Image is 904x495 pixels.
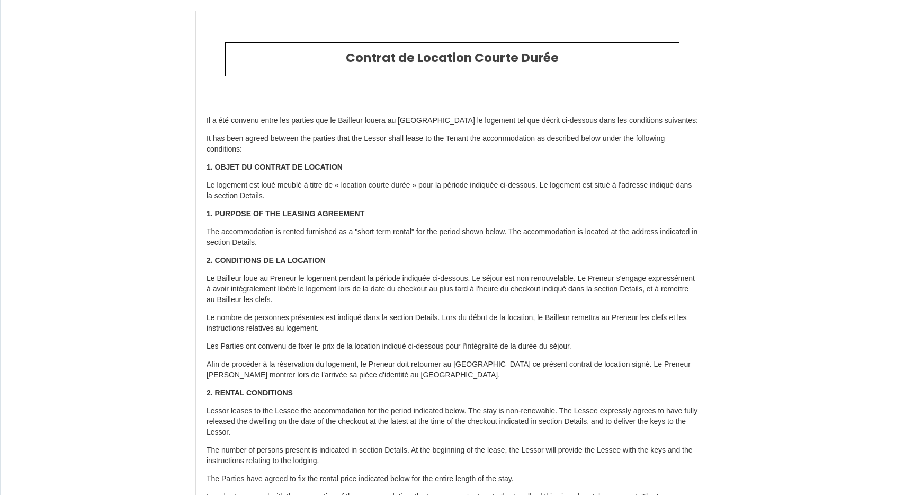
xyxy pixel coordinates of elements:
p: Il a été convenu entre les parties que le Bailleur louera au [GEOGRAPHIC_DATA] le logement tel qu... [207,116,698,126]
h2: Contrat de Location Courte Durée [234,51,671,66]
p: Afin de procéder à la réservation du logement, le Preneur doit retourner au [GEOGRAPHIC_DATA] ce ... [207,359,698,381]
p: It has been agreed between the parties that the Lessor shall lease to the Tenant the accommodatio... [207,134,698,155]
p: Le logement est loué meublé à titre de « location courte durée » pour la période indiquée ci-dess... [207,180,698,201]
p: The Parties have agreed to fix the rental price indicated below for the entire length of the stay. [207,474,698,484]
p: Lessor leases to the Lessee the accommodation for the period indicated below. The stay is non-ren... [207,406,698,438]
p: The number of persons present is indicated in section Details. At the beginning of the lease, the... [207,445,698,466]
p: The accommodation is rented furnished as a "short term rental" for the period shown below. The ac... [207,227,698,248]
p: Les Parties ont convenu de fixer le prix de la location indiqué ci-dessous pour l’intégralité de ... [207,341,698,352]
strong: 1. OBJET DU CONTRAT DE LOCATION [207,163,343,171]
p: Le Bailleur loue au Preneur le logement pendant la période indiquée ci-dessous. Le séjour est non... [207,273,698,305]
strong: 2. RENTAL CONDITIONS [207,388,293,397]
strong: 1. PURPOSE OF THE LEASING AGREEMENT [207,209,364,218]
p: Le nombre de personnes présentes est indiqué dans la section Details. Lors du début de la locatio... [207,313,698,334]
strong: 2. CONDITIONS DE LA LOCATION [207,256,326,264]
